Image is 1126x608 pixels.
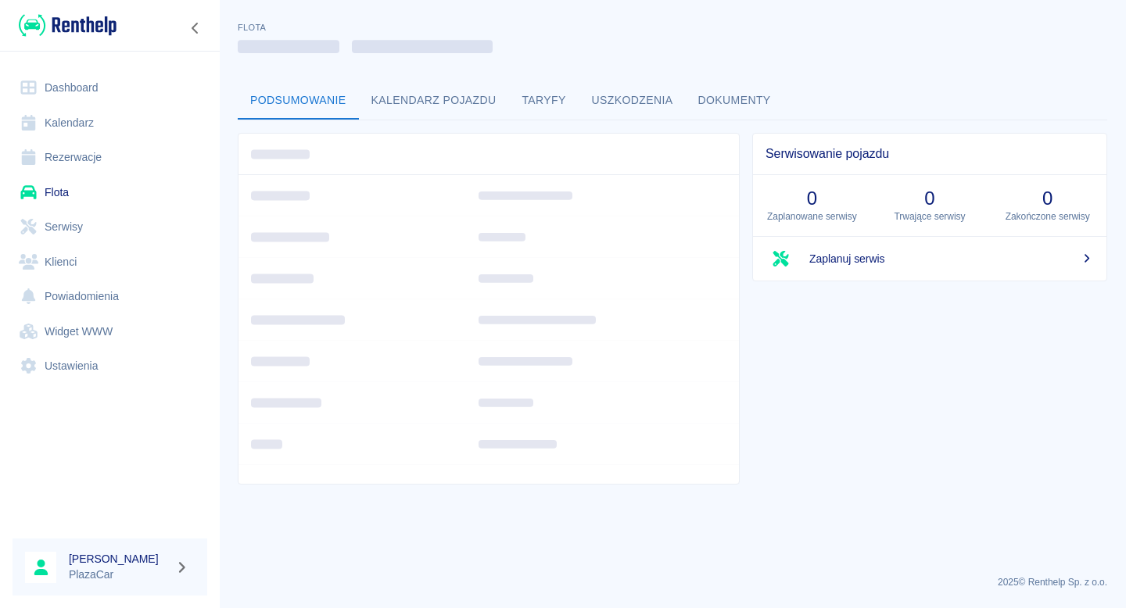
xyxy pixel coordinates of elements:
[69,567,169,583] p: PlazaCar
[579,82,686,120] button: Uszkodzenia
[766,209,859,224] p: Zaplanowane serwisy
[69,551,169,567] h6: [PERSON_NAME]
[13,13,117,38] a: Renthelp logo
[884,188,977,209] h3: 0
[871,175,989,236] a: 0Trwające serwisy
[1001,209,1094,224] p: Zakończone serwisy
[13,140,207,175] a: Rezerwacje
[238,82,359,120] button: Podsumowanie
[13,209,207,245] a: Serwisy
[988,175,1106,236] a: 0Zakończone serwisy
[13,349,207,384] a: Ustawienia
[809,251,1094,267] span: Zaplanuj serwis
[686,82,784,120] button: Dokumenty
[753,237,1106,281] a: Zaplanuj serwis
[19,13,117,38] img: Renthelp logo
[753,175,871,236] a: 0Zaplanowane serwisy
[509,82,579,120] button: Taryfy
[13,245,207,280] a: Klienci
[359,82,509,120] button: Kalendarz pojazdu
[238,23,266,32] span: Flota
[13,70,207,106] a: Dashboard
[238,575,1107,589] p: 2025 © Renthelp Sp. z o.o.
[766,146,1094,162] span: Serwisowanie pojazdu
[13,279,207,314] a: Powiadomienia
[766,188,859,209] h3: 0
[13,175,207,210] a: Flota
[1001,188,1094,209] h3: 0
[184,18,207,38] button: Zwiń nawigację
[884,209,977,224] p: Trwające serwisy
[13,106,207,141] a: Kalendarz
[13,314,207,349] a: Widget WWW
